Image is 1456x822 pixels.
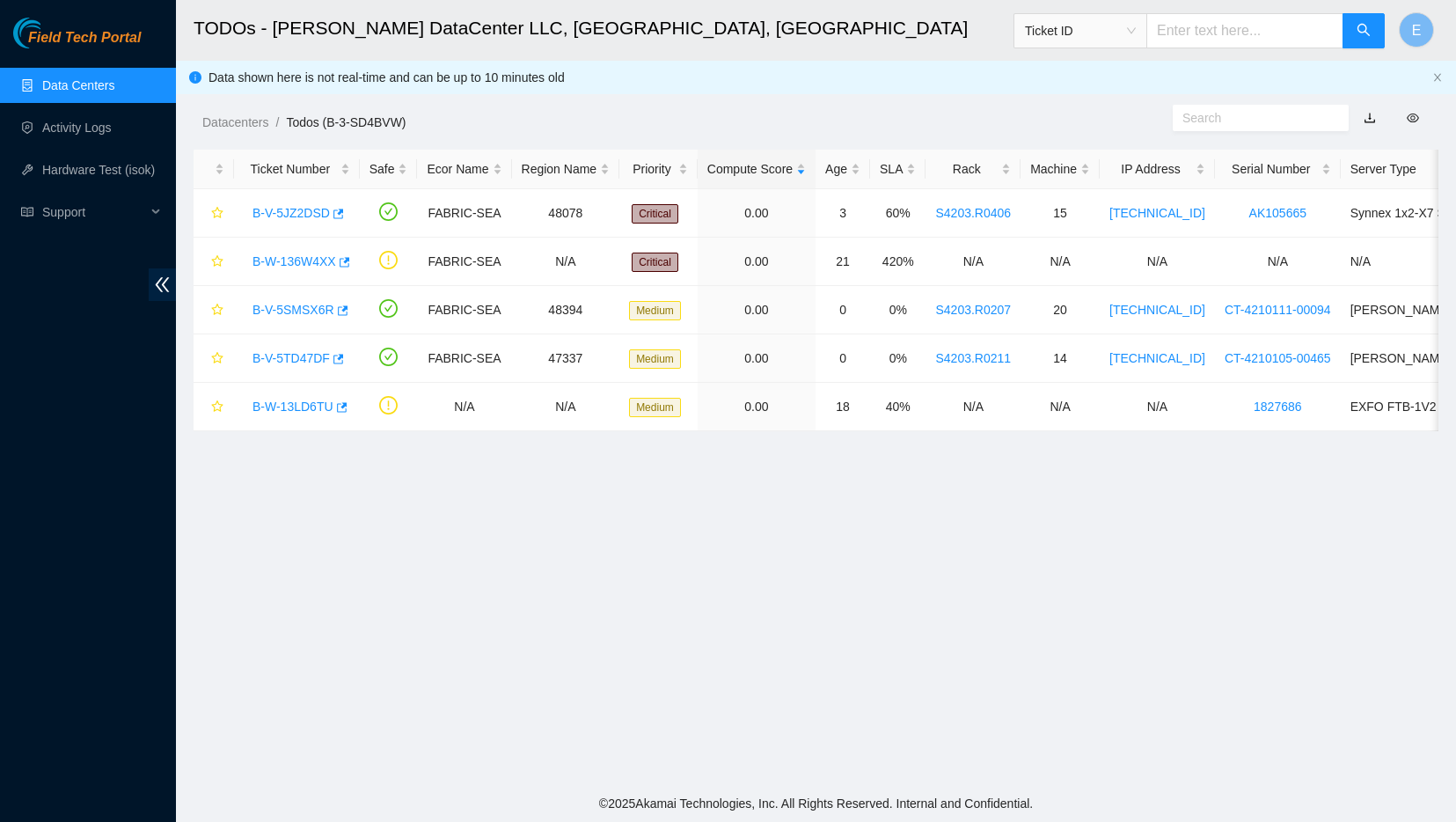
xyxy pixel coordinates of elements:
span: Ticket ID [1025,18,1136,44]
td: 3 [816,189,870,238]
td: N/A [1100,383,1215,431]
span: exclamation-circle [379,251,398,269]
span: Medium [629,349,681,369]
button: E [1399,12,1434,48]
a: B-W-13LD6TU [252,400,333,414]
td: N/A [1021,383,1100,431]
td: 48078 [512,189,620,238]
td: 0 [816,334,870,383]
span: read [21,206,33,218]
td: 14 [1021,334,1100,383]
td: 420% [870,238,926,286]
td: FABRIC-SEA [417,286,511,334]
td: FABRIC-SEA [417,334,511,383]
input: Enter text here... [1146,13,1343,48]
td: 18 [816,383,870,431]
td: FABRIC-SEA [417,189,511,238]
span: star [211,255,223,269]
a: Datacenters [202,115,268,129]
span: Critical [632,253,678,272]
a: B-V-5SMSX6R [252,303,334,317]
td: N/A [926,238,1021,286]
button: download [1350,104,1389,132]
a: Akamai TechnologiesField Tech Portal [13,32,141,55]
button: star [203,296,224,324]
a: [TECHNICAL_ID] [1109,351,1205,365]
span: eye [1407,112,1419,124]
a: [TECHNICAL_ID] [1109,303,1205,317]
a: CT-4210111-00094 [1225,303,1331,317]
td: 0.00 [698,286,816,334]
span: / [275,115,279,129]
a: Todos (B-3-SD4BVW) [286,115,406,129]
a: Hardware Test (isok) [42,163,155,177]
span: check-circle [379,299,398,318]
button: search [1343,13,1385,48]
td: 48394 [512,286,620,334]
a: Activity Logs [42,121,112,135]
td: N/A [926,383,1021,431]
a: S4203.R0406 [935,206,1011,220]
span: search [1357,23,1371,40]
td: 0.00 [698,334,816,383]
a: S4203.R0207 [935,303,1011,317]
td: 0.00 [698,383,816,431]
span: close [1432,72,1443,83]
td: 15 [1021,189,1100,238]
button: star [203,344,224,372]
button: star [203,199,224,227]
td: 0% [870,286,926,334]
button: star [203,393,224,421]
input: Search [1182,108,1325,128]
td: 21 [816,238,870,286]
span: check-circle [379,202,398,221]
button: star [203,247,224,275]
span: Field Tech Portal [28,30,141,47]
span: Critical [632,204,678,224]
button: close [1432,72,1443,84]
footer: © 2025 Akamai Technologies, Inc. All Rights Reserved. Internal and Confidential. [176,785,1456,822]
span: Support [42,194,146,230]
a: CT-4210105-00465 [1225,351,1331,365]
td: N/A [512,383,620,431]
td: 47337 [512,334,620,383]
td: 0.00 [698,238,816,286]
span: check-circle [379,348,398,366]
span: star [211,304,223,318]
a: download [1364,111,1376,125]
a: AK105665 [1249,206,1306,220]
td: 0.00 [698,189,816,238]
td: N/A [417,383,511,431]
img: Akamai Technologies [13,18,89,48]
a: Data Centers [42,78,114,92]
a: B-V-5TD47DF [252,351,330,365]
td: FABRIC-SEA [417,238,511,286]
td: N/A [1100,238,1215,286]
span: double-left [149,268,176,301]
span: E [1412,19,1422,41]
span: star [211,400,223,415]
a: B-W-136W4XX [252,254,336,268]
a: S4203.R0211 [935,351,1011,365]
td: 20 [1021,286,1100,334]
span: Medium [629,398,681,417]
span: star [211,352,223,366]
td: 40% [870,383,926,431]
a: [TECHNICAL_ID] [1109,206,1205,220]
td: N/A [1021,238,1100,286]
span: star [211,207,223,221]
span: Medium [629,301,681,320]
td: N/A [512,238,620,286]
span: exclamation-circle [379,396,398,415]
a: B-V-5JZ2DSD [252,206,330,220]
td: 0 [816,286,870,334]
td: N/A [1215,238,1341,286]
a: 1827686 [1254,400,1302,414]
td: 0% [870,334,926,383]
td: 60% [870,189,926,238]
